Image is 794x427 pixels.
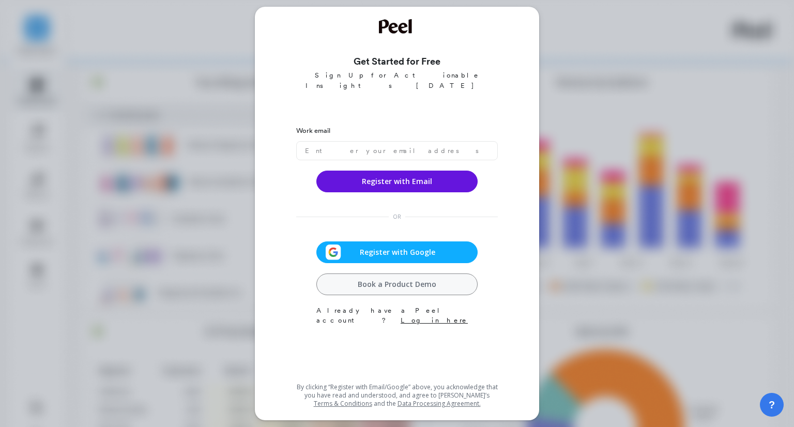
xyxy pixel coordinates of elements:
[760,393,784,417] button: ?
[393,213,401,221] span: OR
[379,19,415,34] img: Welcome to Peel
[314,399,372,408] a: Terms & Conditions
[296,126,498,136] label: Work email
[296,383,498,408] p: By clicking “Register with Email/Google” above, you acknowledge that you have read and understood...
[296,54,498,68] h3: Get Started for Free
[316,241,478,263] button: Register with Google
[769,398,775,412] span: ?
[326,245,341,260] img: svg+xml;base64,PHN2ZyB3aWR0aD0iMzIiIGhlaWdodD0iMzIiIHZpZXdCb3g9IjAgMCAzMiAzMiIgZmlsbD0ibm9uZSIgeG...
[316,273,478,295] a: Book a Product Demo
[296,141,498,160] input: Enter your email address
[316,171,478,192] button: Register with Email
[401,316,468,324] a: Log in here
[296,70,498,90] p: Sign Up for Actionable Insights [DATE]
[341,247,454,257] span: Register with Google
[316,306,478,326] p: Already have a Peel account?
[398,399,481,408] a: Data Processing Agreement.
